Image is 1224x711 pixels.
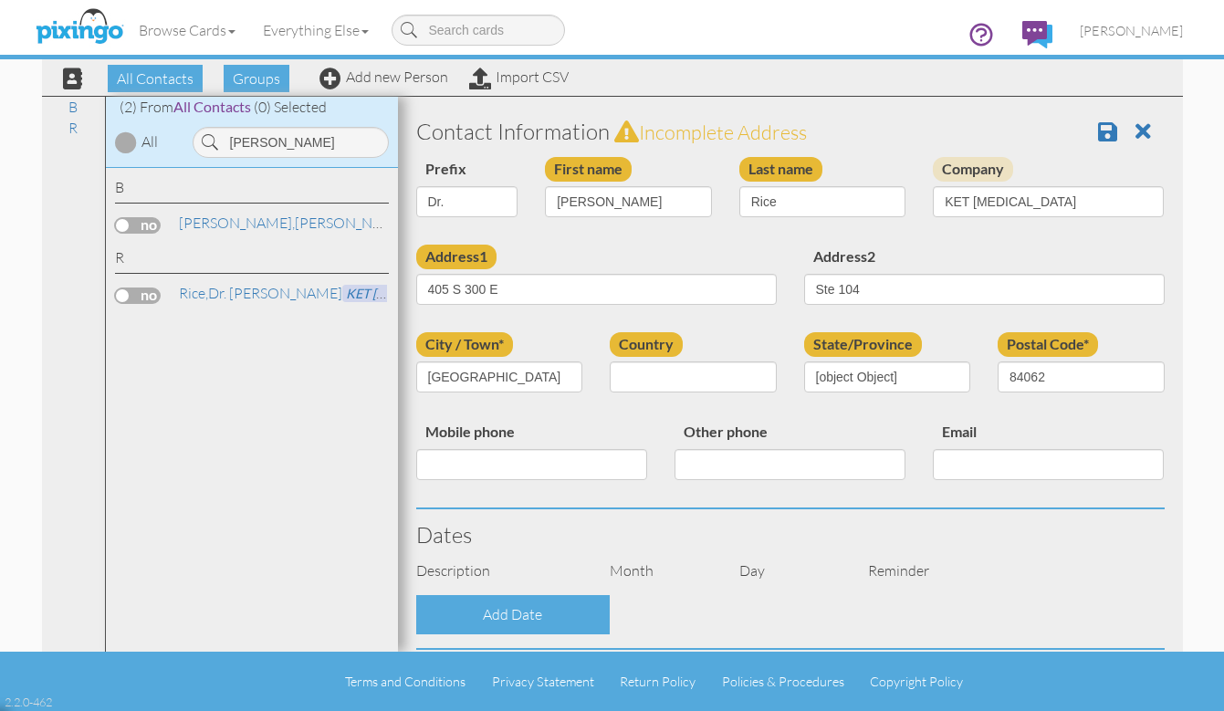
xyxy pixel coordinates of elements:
label: City / Town* [416,332,513,357]
label: Postal Code* [998,332,1098,357]
div: Reminder [854,560,984,581]
div: Month [596,560,726,581]
label: Mobile phone [416,420,524,444]
span: [PERSON_NAME] [1080,23,1183,38]
img: comments.svg [1022,21,1052,48]
h3: Contact Information [416,120,1165,143]
a: [PERSON_NAME] [177,212,410,234]
a: Import CSV [469,68,569,86]
label: Prefix [416,157,476,182]
a: R [59,117,87,139]
a: Policies & Procedures [722,674,844,689]
span: (0) Selected [254,98,327,116]
div: 2.2.0-462 [5,694,52,710]
label: Address2 [804,245,884,269]
div: All [141,131,158,152]
a: Browse Cards [125,7,249,53]
a: Terms and Conditions [345,674,466,689]
span: [PERSON_NAME], [179,214,295,232]
h3: Dates [416,523,1165,547]
span: Groups [224,65,289,92]
div: Add Date [416,595,611,634]
label: Country [610,332,683,357]
label: Other phone [675,420,777,444]
a: Add new Person [319,68,448,86]
label: State/Province [804,332,922,357]
img: pixingo logo [31,5,128,50]
a: Copyright Policy [870,674,963,689]
a: B [59,96,87,118]
label: Company [933,157,1013,182]
label: Email [933,420,986,444]
input: Search cards [392,15,565,46]
label: First name [545,157,632,182]
span: Rice, [179,284,208,302]
label: Address1 [416,245,497,269]
div: R [115,247,389,274]
a: [PERSON_NAME] [1066,7,1197,54]
div: B [115,177,389,204]
div: Description [403,560,597,581]
a: Privacy Statement [492,674,594,689]
div: (2) From [106,97,398,118]
label: Last name [739,157,822,182]
span: All Contacts [108,65,203,92]
span: KET [MEDICAL_DATA] [342,285,480,302]
a: Return Policy [620,674,696,689]
div: Day [726,560,855,581]
a: Everything Else [249,7,382,53]
span: Incomplete address [639,120,807,144]
a: Dr. [PERSON_NAME] [177,282,482,304]
span: All Contacts [173,98,251,115]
